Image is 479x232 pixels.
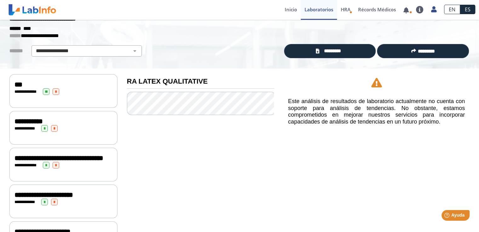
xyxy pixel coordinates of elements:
[423,207,472,225] iframe: Help widget launcher
[444,5,460,14] a: EN
[288,98,465,125] h5: Este análisis de resultados de laboratorio actualmente no cuenta con soporte para análisis de ten...
[127,77,208,85] b: RA LATEX QUALITATIVE
[460,5,475,14] a: ES
[341,6,351,13] span: HRA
